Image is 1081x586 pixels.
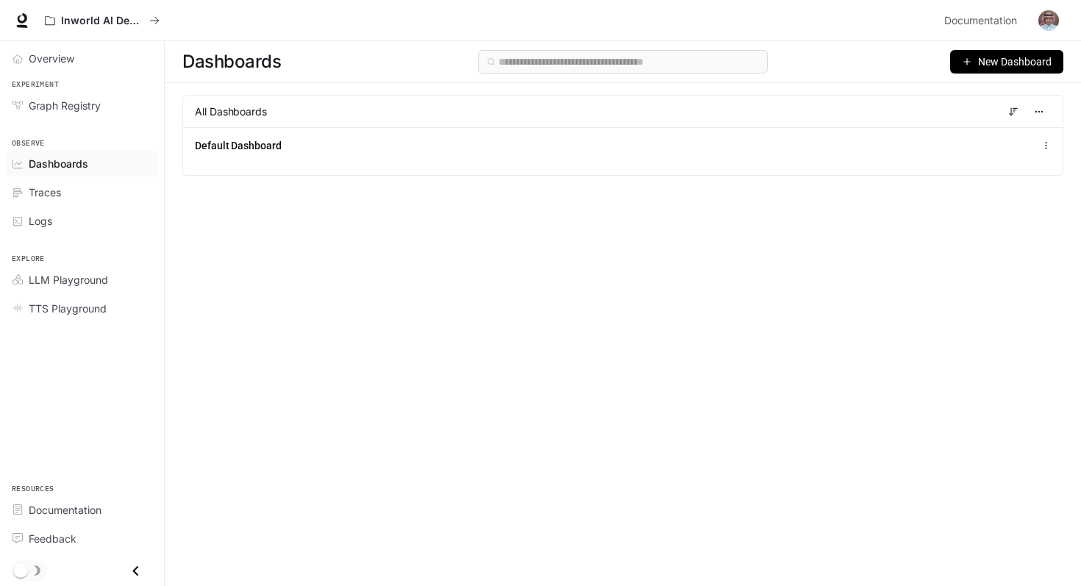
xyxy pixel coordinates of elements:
a: Logs [6,208,158,234]
span: Graph Registry [29,98,101,113]
span: All Dashboards [195,104,267,119]
a: Documentation [938,6,1028,35]
a: Traces [6,179,158,205]
span: Dashboards [29,156,88,171]
span: Traces [29,185,61,200]
span: Feedback [29,531,76,546]
a: TTS Playground [6,296,158,321]
span: New Dashboard [978,54,1052,70]
a: Graph Registry [6,93,158,118]
button: New Dashboard [950,50,1063,74]
span: Documentation [29,502,101,518]
span: Overview [29,51,74,66]
p: Inworld AI Demos [61,15,143,27]
button: Close drawer [119,556,152,586]
span: Dark mode toggle [13,562,28,578]
span: Logs [29,213,52,229]
a: Documentation [6,497,158,523]
a: LLM Playground [6,267,158,293]
span: TTS Playground [29,301,107,316]
a: Feedback [6,526,158,551]
span: Documentation [944,12,1017,30]
button: All workspaces [38,6,166,35]
span: Dashboards [182,47,281,76]
a: Dashboards [6,151,158,176]
span: LLM Playground [29,272,108,287]
img: User avatar [1038,10,1059,31]
button: User avatar [1034,6,1063,35]
a: Default Dashboard [195,138,282,153]
a: Overview [6,46,158,71]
